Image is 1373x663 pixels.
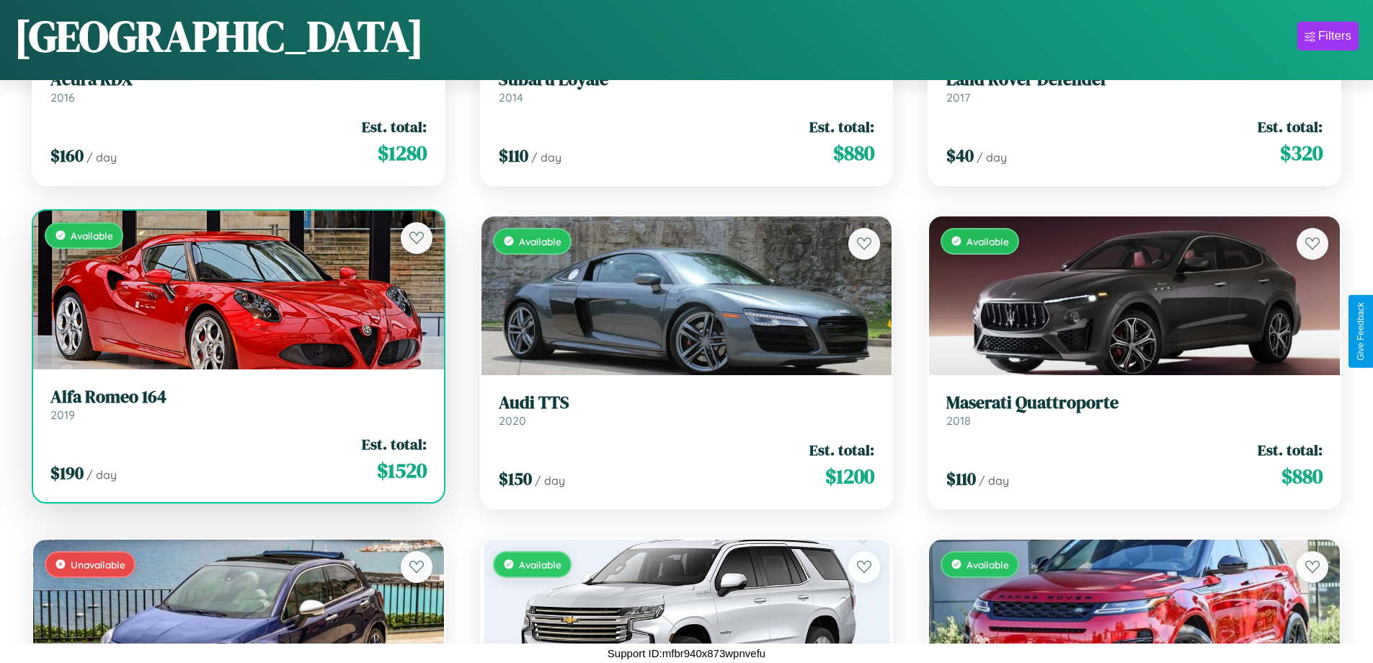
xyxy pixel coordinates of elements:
span: 2020 [499,413,526,428]
span: / day [979,473,1009,488]
a: Subaru Loyale2014 [499,69,875,105]
span: 2016 [50,90,75,105]
span: Available [71,229,113,242]
span: $ 160 [50,144,84,167]
h1: [GEOGRAPHIC_DATA] [14,6,424,66]
span: 2018 [946,413,971,428]
p: Support ID: mfbr940x873wpnvefu [608,644,765,663]
div: Filters [1318,29,1351,43]
span: / day [86,150,117,164]
span: $ 110 [946,467,976,491]
a: Audi TTS2020 [499,392,875,428]
span: $ 1280 [378,139,427,167]
h3: Maserati Quattroporte [946,392,1323,413]
span: Available [967,558,1009,571]
span: Est. total: [809,116,874,137]
span: Unavailable [71,558,125,571]
span: Est. total: [362,116,427,137]
span: $ 110 [499,144,528,167]
span: 2014 [499,90,523,105]
h3: Audi TTS [499,392,875,413]
span: Est. total: [362,434,427,455]
div: Give Feedback [1356,302,1366,361]
span: Available [519,235,561,247]
h3: Alfa Romeo 164 [50,387,427,408]
span: 2019 [50,408,75,422]
h3: Subaru Loyale [499,69,875,90]
span: Available [519,558,561,571]
span: 2017 [946,90,970,105]
span: $ 1520 [377,456,427,485]
span: $ 880 [1281,462,1323,491]
span: $ 150 [499,467,532,491]
span: Est. total: [1258,439,1323,460]
h3: Land Rover Defender [946,69,1323,90]
span: $ 190 [50,461,84,485]
a: Alfa Romeo 1642019 [50,387,427,422]
a: Acura RDX2016 [50,69,427,105]
a: Maserati Quattroporte2018 [946,392,1323,428]
span: $ 320 [1280,139,1323,167]
span: $ 40 [946,144,974,167]
span: $ 880 [833,139,874,167]
a: Land Rover Defender2017 [946,69,1323,105]
span: Est. total: [1258,116,1323,137]
span: / day [535,473,565,488]
span: / day [86,467,117,482]
span: / day [977,150,1007,164]
span: / day [531,150,561,164]
span: Available [967,235,1009,247]
h3: Acura RDX [50,69,427,90]
button: Filters [1297,22,1359,51]
span: Est. total: [809,439,874,460]
span: $ 1200 [825,462,874,491]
